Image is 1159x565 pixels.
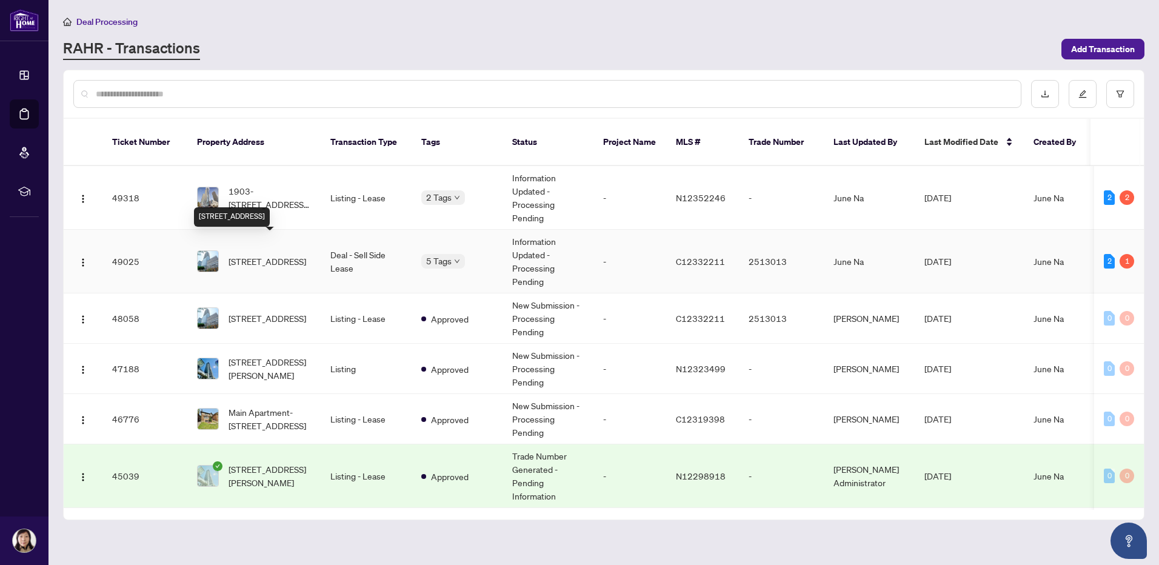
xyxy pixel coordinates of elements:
td: - [739,166,824,230]
th: Trade Number [739,119,824,166]
span: 2 Tags [426,190,452,204]
span: Approved [431,470,469,483]
button: Logo [73,359,93,378]
span: N12323499 [676,363,726,374]
td: 46776 [102,394,187,444]
span: [DATE] [924,413,951,424]
th: Project Name [593,119,666,166]
th: Status [503,119,593,166]
td: [PERSON_NAME] [824,293,915,344]
img: Logo [78,415,88,425]
div: 0 [1120,361,1134,376]
span: check-circle [213,461,222,471]
img: thumbnail-img [198,466,218,486]
button: Logo [73,309,93,328]
th: Last Updated By [824,119,915,166]
span: June Na [1034,363,1064,374]
img: Logo [78,315,88,324]
img: Logo [78,194,88,204]
td: - [739,444,824,508]
th: Tags [412,119,503,166]
span: [STREET_ADDRESS][PERSON_NAME] [229,463,311,489]
div: 0 [1104,469,1115,483]
div: 1 [1120,254,1134,269]
span: Add Transaction [1071,39,1135,59]
td: [PERSON_NAME] [824,344,915,394]
span: Approved [431,363,469,376]
th: Last Modified Date [915,119,1024,166]
span: [STREET_ADDRESS] [229,255,306,268]
span: C12332211 [676,256,725,267]
img: Logo [78,472,88,482]
td: June Na [824,230,915,293]
td: - [593,344,666,394]
span: June Na [1034,470,1064,481]
span: Deal Processing [76,16,138,27]
span: Main Apartment-[STREET_ADDRESS] [229,406,311,432]
button: Open asap [1111,523,1147,559]
span: home [63,18,72,26]
span: down [454,258,460,264]
button: edit [1069,80,1097,108]
span: [DATE] [924,256,951,267]
span: June Na [1034,313,1064,324]
td: Deal - Sell Side Lease [321,230,412,293]
span: [DATE] [924,192,951,203]
td: June Na [824,166,915,230]
div: 0 [1104,412,1115,426]
td: Listing - Lease [321,166,412,230]
div: 0 [1104,311,1115,326]
button: Add Transaction [1061,39,1144,59]
div: 2 [1104,254,1115,269]
span: C12332211 [676,313,725,324]
td: Trade Number Generated - Pending Information [503,444,593,508]
button: Logo [73,188,93,207]
td: Information Updated - Processing Pending [503,166,593,230]
th: Ticket Number [102,119,187,166]
td: - [593,166,666,230]
img: Logo [78,258,88,267]
span: N12298918 [676,470,726,481]
span: [STREET_ADDRESS][PERSON_NAME] [229,355,311,382]
td: 48058 [102,293,187,344]
span: 1903-[STREET_ADDRESS][PERSON_NAME] [229,184,311,211]
div: 0 [1120,412,1134,426]
td: New Submission - Processing Pending [503,344,593,394]
td: 2513013 [739,230,824,293]
button: Logo [73,409,93,429]
td: Listing - Lease [321,293,412,344]
button: Logo [73,252,93,271]
span: June Na [1034,256,1064,267]
td: 2513013 [739,293,824,344]
img: thumbnail-img [198,358,218,379]
span: [DATE] [924,363,951,374]
th: MLS # [666,119,739,166]
span: C12319398 [676,413,725,424]
div: [STREET_ADDRESS] [194,207,270,227]
td: - [739,344,824,394]
td: 47188 [102,344,187,394]
img: thumbnail-img [198,187,218,208]
td: Listing - Lease [321,394,412,444]
div: 0 [1120,311,1134,326]
button: filter [1106,80,1134,108]
td: - [739,394,824,444]
span: 5 Tags [426,254,452,268]
td: New Submission - Processing Pending [503,293,593,344]
span: [DATE] [924,313,951,324]
a: RAHR - Transactions [63,38,200,60]
td: - [593,394,666,444]
td: Listing [321,344,412,394]
span: N12352246 [676,192,726,203]
span: Approved [431,312,469,326]
td: - [593,230,666,293]
div: 0 [1120,469,1134,483]
img: thumbnail-img [198,308,218,329]
button: Logo [73,466,93,486]
th: Transaction Type [321,119,412,166]
td: 49318 [102,166,187,230]
span: filter [1116,90,1124,98]
th: Created By [1024,119,1097,166]
td: [PERSON_NAME] Administrator [824,444,915,508]
div: 2 [1120,190,1134,205]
